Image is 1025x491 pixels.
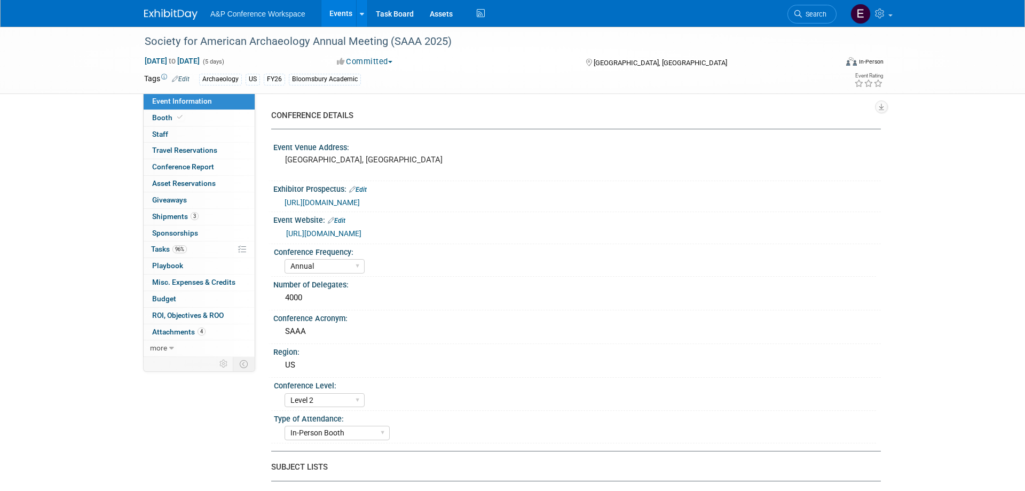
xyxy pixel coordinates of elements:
[144,192,255,208] a: Giveaways
[233,357,255,371] td: Toggle Event Tabs
[144,340,255,356] a: more
[144,275,255,291] a: Misc. Expenses & Credits
[152,162,214,171] span: Conference Report
[152,97,212,105] span: Event Information
[285,155,515,165] pre: [GEOGRAPHIC_DATA], [GEOGRAPHIC_DATA]
[273,212,881,226] div: Event Website:
[273,344,881,357] div: Region:
[274,378,876,391] div: Conference Level:
[144,308,255,324] a: ROI, Objectives & ROO
[273,310,881,324] div: Conference Acronym:
[854,73,883,79] div: Event Rating
[774,56,884,72] div: Event Format
[144,209,255,225] a: Shipments3
[846,57,857,66] img: Format-Inperson.png
[274,411,876,424] div: Type of Attendance:
[144,110,255,126] a: Booth
[144,143,255,159] a: Travel Reservations
[144,56,200,66] span: [DATE] [DATE]
[281,357,873,373] div: US
[264,74,285,85] div: FY26
[152,146,217,154] span: Travel Reservations
[202,58,224,65] span: (5 days)
[285,198,360,207] a: [URL][DOMAIN_NAME]
[144,176,255,192] a: Asset Reservations
[289,74,361,85] div: Bloomsbury Academic
[151,245,187,253] span: Tasks
[199,74,242,85] div: Archaeology
[177,114,183,120] i: Booth reservation complete
[152,212,199,221] span: Shipments
[172,75,190,83] a: Edit
[152,278,235,286] span: Misc. Expenses & Credits
[152,294,176,303] span: Budget
[850,4,871,24] img: Erinn Slanina
[144,159,255,175] a: Conference Report
[271,462,873,473] div: SUBJECT LISTS
[333,56,397,67] button: Committed
[144,9,198,20] img: ExhibitDay
[198,328,206,336] span: 4
[274,244,876,258] div: Conference Frequency:
[594,59,727,67] span: [GEOGRAPHIC_DATA], [GEOGRAPHIC_DATA]
[144,127,255,143] a: Staff
[167,57,177,65] span: to
[858,58,884,66] div: In-Person
[349,186,367,193] a: Edit
[273,277,881,290] div: Number of Delegates:
[152,311,224,319] span: ROI, Objectives & ROO
[787,5,837,24] a: Search
[273,181,881,195] div: Exhibitor Prospectus:
[281,323,873,340] div: SAAA
[215,357,233,371] td: Personalize Event Tab Strip
[141,32,821,51] div: Society for American Archaeology Annual Meeting (SAAA 2025)
[191,212,199,220] span: 3
[144,73,190,85] td: Tags
[152,196,187,204] span: Giveaways
[144,258,255,274] a: Playbook
[152,130,168,138] span: Staff
[246,74,260,85] div: US
[152,261,183,270] span: Playbook
[144,241,255,258] a: Tasks96%
[328,217,345,224] a: Edit
[802,10,826,18] span: Search
[152,113,185,122] span: Booth
[281,290,873,306] div: 4000
[152,229,198,237] span: Sponsorships
[172,245,187,253] span: 96%
[152,328,206,336] span: Attachments
[271,110,873,121] div: CONFERENCE DETAILS
[150,344,167,352] span: more
[144,324,255,340] a: Attachments4
[144,93,255,110] a: Event Information
[286,229,361,238] a: [URL][DOMAIN_NAME]
[210,10,305,18] span: A&P Conference Workspace
[144,225,255,241] a: Sponsorships
[144,291,255,307] a: Budget
[152,179,216,188] span: Asset Reservations
[273,139,881,153] div: Event Venue Address:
